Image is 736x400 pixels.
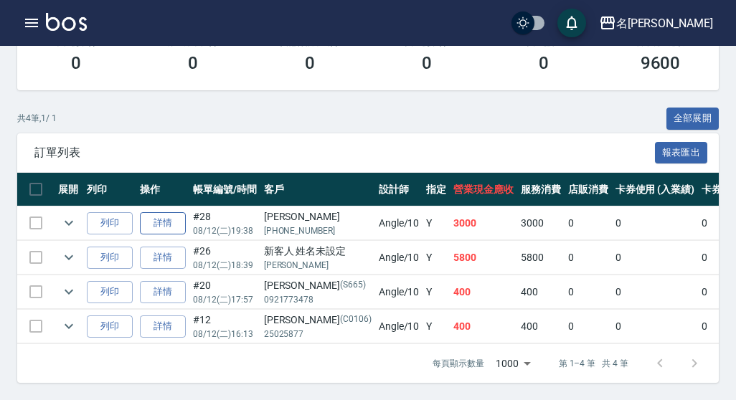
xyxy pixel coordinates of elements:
td: Y [423,310,450,343]
td: 0 [565,206,612,240]
td: 3000 [450,206,517,240]
td: #26 [189,241,260,275]
th: 設計師 [375,173,423,206]
h3: 0 [188,53,198,73]
p: 共 4 筆, 1 / 1 [17,112,57,125]
td: 0 [565,310,612,343]
button: 列印 [87,212,133,234]
p: (S665) [340,278,366,293]
td: 0 [565,275,612,309]
div: 新客人 姓名未設定 [264,244,372,259]
td: #20 [189,275,260,309]
p: 0921773478 [264,293,372,306]
a: 詳情 [140,212,186,234]
h3: 0 [539,53,549,73]
p: 每頁顯示數量 [433,357,484,370]
th: 客戶 [260,173,375,206]
td: 0 [612,241,699,275]
button: expand row [58,212,80,234]
p: [PERSON_NAME] [264,259,372,272]
h3: 0 [71,53,81,73]
p: 08/12 (二) 18:39 [193,259,257,272]
h3: 0 [422,53,432,73]
td: #28 [189,206,260,240]
button: 列印 [87,315,133,338]
p: 第 1–4 筆 共 4 筆 [559,357,628,370]
td: Y [423,241,450,275]
a: 報表匯出 [655,145,708,158]
th: 服務消費 [517,173,565,206]
h3: 9600 [641,53,681,73]
button: expand row [58,281,80,303]
div: 名[PERSON_NAME] [616,14,713,32]
img: Logo [46,13,87,31]
span: 訂單列表 [34,146,655,160]
td: 5800 [517,241,565,275]
td: Y [423,206,450,240]
button: 報表匯出 [655,142,708,164]
div: [PERSON_NAME] [264,278,372,293]
td: Y [423,275,450,309]
td: 0 [612,310,699,343]
button: expand row [58,315,80,337]
p: 08/12 (二) 17:57 [193,293,257,306]
th: 卡券使用 (入業績) [612,173,699,206]
th: 帳單編號/時間 [189,173,260,206]
a: 詳情 [140,315,186,338]
th: 列印 [83,173,136,206]
button: 列印 [87,247,133,269]
button: expand row [58,247,80,268]
p: 08/12 (二) 16:13 [193,328,257,341]
div: [PERSON_NAME] [264,209,372,224]
th: 店販消費 [565,173,612,206]
button: 列印 [87,281,133,303]
p: 08/12 (二) 19:38 [193,224,257,237]
div: 1000 [490,344,536,383]
td: 0 [612,206,699,240]
th: 指定 [423,173,450,206]
p: (C0106) [340,313,372,328]
th: 操作 [136,173,189,206]
p: 25025877 [264,328,372,341]
td: Angle /10 [375,241,423,275]
td: Angle /10 [375,310,423,343]
th: 展開 [55,173,83,206]
button: 全部展開 [666,108,720,130]
td: #12 [189,310,260,343]
td: 400 [517,275,565,309]
th: 營業現金應收 [450,173,517,206]
td: 400 [517,310,565,343]
p: [PHONE_NUMBER] [264,224,372,237]
td: 400 [450,275,517,309]
td: 400 [450,310,517,343]
div: [PERSON_NAME] [264,313,372,328]
button: save [557,9,586,37]
h3: 0 [305,53,315,73]
td: 0 [612,275,699,309]
td: 0 [565,241,612,275]
button: 名[PERSON_NAME] [593,9,719,38]
td: 3000 [517,206,565,240]
a: 詳情 [140,247,186,269]
td: Angle /10 [375,206,423,240]
td: Angle /10 [375,275,423,309]
a: 詳情 [140,281,186,303]
td: 5800 [450,241,517,275]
